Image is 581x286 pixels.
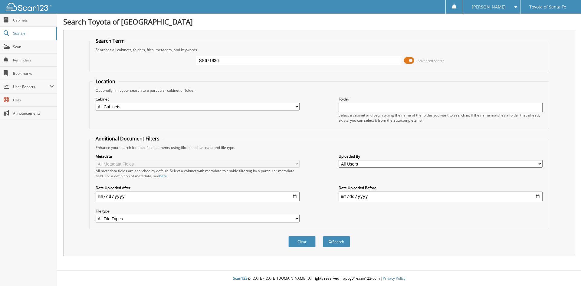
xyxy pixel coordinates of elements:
[339,185,543,190] label: Date Uploaded Before
[339,192,543,201] input: end
[96,209,300,214] label: File type
[551,257,581,286] iframe: Chat Widget
[96,168,300,179] div: All metadata fields are searched by default. Select a cabinet with metadata to enable filtering b...
[13,111,54,116] span: Announcements
[13,58,54,63] span: Reminders
[57,271,581,286] div: © [DATE]-[DATE] [DOMAIN_NAME]. All rights reserved | appg01-scan123-com |
[13,71,54,76] span: Bookmarks
[96,185,300,190] label: Date Uploaded After
[96,97,300,102] label: Cabinet
[323,236,350,247] button: Search
[13,31,53,36] span: Search
[339,113,543,123] div: Select a cabinet and begin typing the name of the folder you want to search in. If the name match...
[13,97,54,103] span: Help
[93,47,546,52] div: Searches all cabinets, folders, files, metadata, and keywords
[339,97,543,102] label: Folder
[6,3,51,11] img: scan123-logo-white.svg
[13,18,54,23] span: Cabinets
[418,58,445,63] span: Advanced Search
[383,276,405,281] a: Privacy Policy
[96,192,300,201] input: start
[93,88,546,93] div: Optionally limit your search to a particular cabinet or folder
[93,78,118,85] legend: Location
[472,5,506,9] span: [PERSON_NAME]
[159,173,167,179] a: here
[13,84,50,89] span: User Reports
[63,17,575,27] h1: Search Toyota of [GEOGRAPHIC_DATA]
[93,145,546,150] div: Enhance your search for specific documents using filters such as date and file type.
[233,276,248,281] span: Scan123
[288,236,316,247] button: Clear
[529,5,566,9] span: Toyota of Santa Fe
[13,44,54,49] span: Scan
[93,38,128,44] legend: Search Term
[339,154,543,159] label: Uploaded By
[93,135,162,142] legend: Additional Document Filters
[96,154,300,159] label: Metadata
